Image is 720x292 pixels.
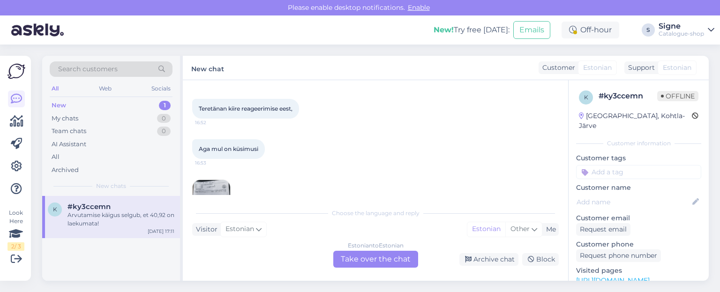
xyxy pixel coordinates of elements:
span: k [584,94,588,101]
div: Try free [DATE]: [434,24,510,36]
a: [URL][DOMAIN_NAME] [576,276,650,285]
div: Me [542,225,556,234]
div: Customer information [576,139,701,148]
div: Team chats [52,127,86,136]
img: Askly Logo [7,63,25,79]
div: Web [97,82,113,95]
span: Search customers [58,64,118,74]
div: Block [522,253,559,266]
a: SigneCatalogue-shop [659,22,714,37]
div: Request email [576,223,630,236]
b: New! [434,25,454,34]
span: Other [510,225,530,233]
div: [DATE] 17:11 [148,228,174,235]
span: Estonian [583,63,612,73]
span: Estonian [663,63,691,73]
div: 2 / 3 [7,242,24,251]
input: Add name [577,197,690,207]
span: Aga mul on küsimusi [199,145,258,152]
label: New chat [191,61,224,74]
div: Estonian to Estonian [348,241,404,250]
div: Archived [52,165,79,175]
div: S [642,23,655,37]
p: Customer name [576,183,701,193]
div: All [52,152,60,162]
input: Add a tag [576,165,701,179]
div: New [52,101,66,110]
button: Emails [513,21,550,39]
span: Offline [657,91,698,101]
div: Take over the chat [333,251,418,268]
span: k [53,206,57,213]
div: Support [624,63,655,73]
span: Teretänan kiire reageerimise eest, [199,105,292,112]
div: Catalogue-shop [659,30,704,37]
div: Socials [150,82,172,95]
div: Choose the language and reply [192,209,559,217]
p: Customer tags [576,153,701,163]
img: Attachment [193,180,230,217]
div: 0 [157,114,171,123]
div: Visitor [192,225,217,234]
p: Customer phone [576,240,701,249]
span: 16:52 [195,119,230,126]
div: [GEOGRAPHIC_DATA], Kohtla-Järve [579,111,692,131]
p: Visited pages [576,266,701,276]
span: Estonian [225,224,254,234]
div: AI Assistant [52,140,86,149]
div: Customer [539,63,575,73]
div: Off-hour [562,22,619,38]
span: #ky3ccemn [67,202,111,211]
div: Archive chat [459,253,518,266]
div: Look Here [7,209,24,251]
div: # ky3ccemn [599,90,657,102]
div: Signe [659,22,704,30]
div: Estonian [467,222,505,236]
span: New chats [96,182,126,190]
p: Customer email [576,213,701,223]
span: Enable [405,3,433,12]
div: Arvutamise käigus selgub, et 40,92 on laekumata! [67,211,174,228]
div: 0 [157,127,171,136]
div: 1 [159,101,171,110]
span: 16:53 [195,159,230,166]
div: Request phone number [576,249,661,262]
div: All [50,82,60,95]
div: My chats [52,114,78,123]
